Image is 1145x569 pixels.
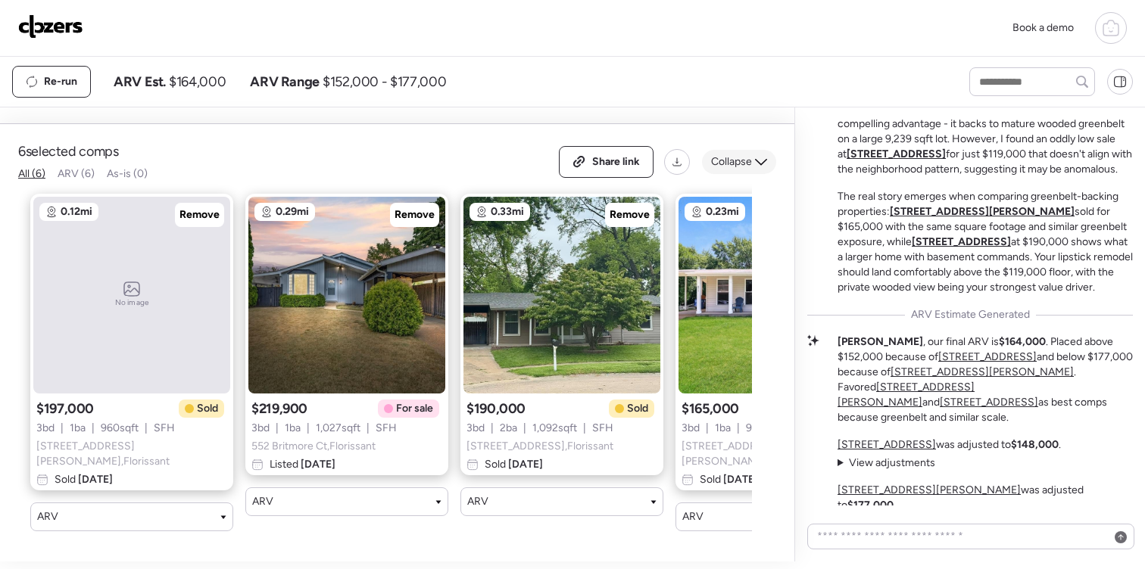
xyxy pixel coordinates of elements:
[61,421,64,436] span: |
[838,437,1061,452] p: was adjusted to .
[114,73,166,91] span: ARV Est.
[61,204,92,219] span: 0.12mi
[491,204,524,219] span: 0.33mi
[682,421,700,436] span: 3 bd
[115,297,148,309] span: No image
[145,421,148,436] span: |
[940,396,1038,409] a: [STREET_ADDRESS]
[70,421,86,436] span: 1 ba
[706,421,709,436] span: |
[466,400,526,418] span: $190,000
[92,421,95,436] span: |
[107,167,148,180] span: As-is (0)
[179,207,220,222] span: Remove
[523,421,526,436] span: |
[270,457,335,472] span: Listed
[847,499,894,511] strong: $177,000
[500,421,517,436] span: 2 ba
[746,421,784,436] span: 960 sqft
[838,483,1021,496] a: [STREET_ADDRESS][PERSON_NAME]
[36,400,94,418] span: $197,000
[838,381,975,409] a: [STREET_ADDRESS][PERSON_NAME]
[838,483,1133,513] p: was adjusted to .
[298,458,335,471] span: [DATE]
[737,421,740,436] span: |
[838,438,936,451] a: [STREET_ADDRESS]
[316,421,360,436] span: 1,027 sqft
[285,421,301,436] span: 1 ba
[367,421,370,436] span: |
[395,207,435,222] span: Remove
[1012,21,1074,34] span: Book a demo
[849,456,935,469] span: View adjustments
[251,421,270,436] span: 3 bd
[711,154,752,169] span: Collapse
[37,509,58,524] span: ARV
[307,421,310,436] span: |
[396,401,433,416] span: For sale
[700,472,758,487] span: Sold
[55,472,113,487] span: Sold
[1011,438,1059,451] strong: $148,000
[197,401,218,416] span: Sold
[467,494,488,509] span: ARV
[627,401,648,416] span: Sold
[506,458,543,471] span: [DATE]
[466,421,485,436] span: 3 bd
[251,400,307,418] span: $219,900
[101,421,139,436] span: 960 sqft
[58,167,95,180] span: ARV (6)
[838,189,1133,295] p: The real story emerges when comparing greenbelt-backing properties: sold for $165,000 with the sa...
[169,73,226,91] span: $164,000
[891,365,1074,378] a: [STREET_ADDRESS][PERSON_NAME]
[36,421,55,436] span: 3 bd
[682,439,872,469] span: [STREET_ADDRESS][PERSON_NAME] , Florissant
[323,73,446,91] span: $152,000 - $177,000
[938,350,1037,363] a: [STREET_ADDRESS]
[154,421,175,436] span: SFH
[466,439,613,454] span: [STREET_ADDRESS] , Florissant
[912,235,1011,248] a: [STREET_ADDRESS]
[491,421,494,436] span: |
[18,142,119,160] span: 6 selected comps
[276,204,309,219] span: 0.29mi
[251,439,376,454] span: 552 Britmore Ct , Florissant
[838,334,1133,425] p: , our final ARV is . Placed above $152,000 because of and below $177,000 because of . Favored and...
[911,307,1030,322] span: ARV Estimate Generated
[890,205,1075,218] a: [STREET_ADDRESS][PERSON_NAME]
[583,421,586,436] span: |
[592,154,640,169] span: Share link
[682,400,739,418] span: $165,000
[838,456,935,471] summary: View adjustments
[44,74,77,89] span: Re-run
[276,421,279,436] span: |
[18,167,45,180] span: All (6)
[838,101,1133,177] p: Your subject property at [STREET_ADDRESS] has a compelling advantage - it backs to mature wooded ...
[715,421,731,436] span: 1 ba
[592,421,613,436] span: SFH
[36,439,227,469] span: [STREET_ADDRESS][PERSON_NAME] , Florissant
[18,14,83,39] img: Logo
[250,73,320,91] span: ARV Range
[76,473,113,486] span: [DATE]
[682,509,704,524] span: ARV
[376,421,397,436] span: SFH
[847,148,946,160] a: [STREET_ADDRESS]
[610,207,650,222] span: Remove
[532,421,577,436] span: 1,092 sqft
[999,335,1046,348] strong: $164,000
[252,494,273,509] span: ARV
[485,457,543,472] span: Sold
[706,204,739,219] span: 0.23mi
[721,473,758,486] span: [DATE]
[838,335,923,348] strong: [PERSON_NAME]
